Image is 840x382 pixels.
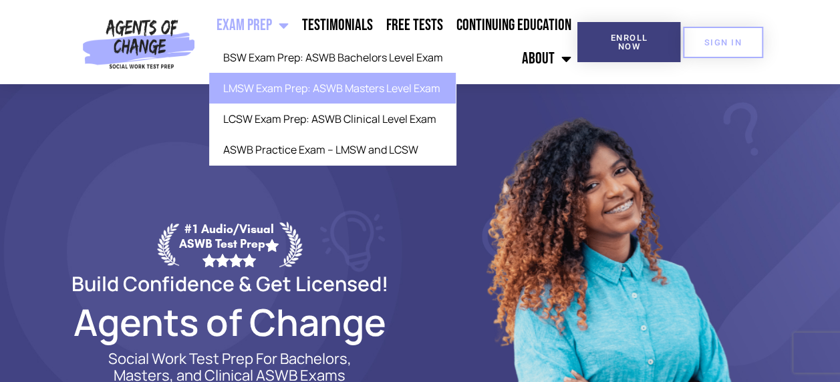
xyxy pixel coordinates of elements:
div: #1 Audio/Visual ASWB Test Prep [179,222,279,266]
a: BSW Exam Prep: ASWB Bachelors Level Exam [209,42,456,73]
a: SIGN IN [683,27,763,58]
a: Continuing Education [449,9,577,42]
span: SIGN IN [704,38,742,47]
a: Testimonials [295,9,379,42]
a: Exam Prep [209,9,295,42]
span: Enroll Now [599,33,659,51]
a: About [515,42,577,75]
ul: Exam Prep [209,42,456,165]
a: LCSW Exam Prep: ASWB Clinical Level Exam [209,104,456,134]
a: LMSW Exam Prep: ASWB Masters Level Exam [209,73,456,104]
a: Enroll Now [577,22,680,62]
h2: Build Confidence & Get Licensed! [39,274,420,293]
h2: Agents of Change [39,307,420,337]
nav: Menu [200,9,578,75]
a: ASWB Practice Exam – LMSW and LCSW [209,134,456,165]
a: Free Tests [379,9,449,42]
